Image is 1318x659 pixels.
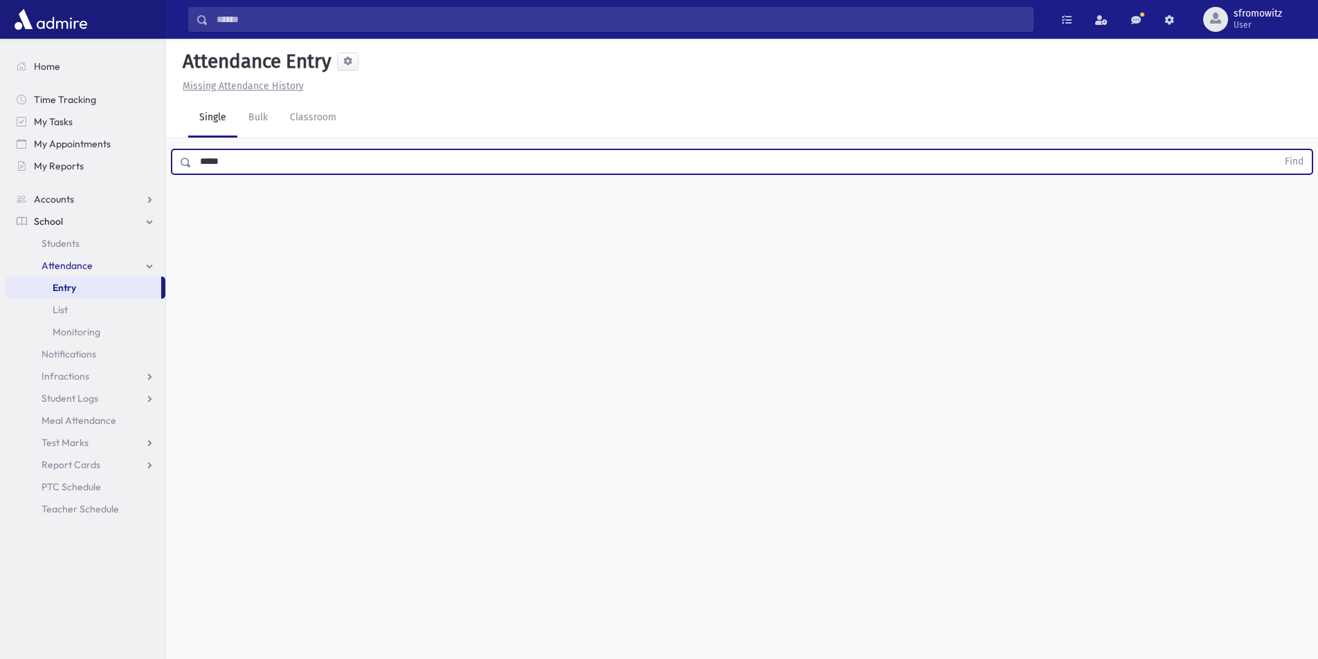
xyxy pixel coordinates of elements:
input: Search [208,7,1033,32]
a: Time Tracking [6,89,165,111]
a: Missing Attendance History [177,80,304,92]
span: School [34,215,63,228]
span: Test Marks [42,436,89,449]
a: School [6,210,165,232]
span: Monitoring [53,326,100,338]
span: Entry [53,281,76,294]
a: Test Marks [6,431,165,454]
a: Attendance [6,254,165,277]
a: Student Logs [6,387,165,409]
span: Student Logs [42,392,98,405]
a: My Tasks [6,111,165,133]
span: Students [42,237,80,250]
span: My Reports [34,160,84,172]
a: Monitoring [6,321,165,343]
span: Report Cards [42,458,100,471]
a: Single [188,99,237,138]
a: My Appointments [6,133,165,155]
a: Entry [6,277,161,299]
a: Teacher Schedule [6,498,165,520]
span: My Tasks [34,115,73,128]
span: sfromowitz [1234,8,1282,19]
span: Infractions [42,370,89,382]
a: Notifications [6,343,165,365]
span: Time Tracking [34,93,96,106]
a: Accounts [6,188,165,210]
a: Home [6,55,165,77]
a: Students [6,232,165,254]
span: Home [34,60,60,73]
span: Notifications [42,348,96,360]
img: AdmirePro [11,6,91,33]
a: Meal Attendance [6,409,165,431]
u: Missing Attendance History [183,80,304,92]
span: Meal Attendance [42,414,116,427]
span: My Appointments [34,138,111,150]
a: PTC Schedule [6,476,165,498]
a: Bulk [237,99,279,138]
h5: Attendance Entry [177,50,331,73]
span: Attendance [42,259,93,272]
span: List [53,304,68,316]
a: Report Cards [6,454,165,476]
a: My Reports [6,155,165,177]
span: User [1234,19,1282,30]
a: Infractions [6,365,165,387]
span: Teacher Schedule [42,503,119,515]
span: PTC Schedule [42,481,101,493]
button: Find [1276,150,1312,174]
a: Classroom [279,99,347,138]
span: Accounts [34,193,74,205]
a: List [6,299,165,321]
